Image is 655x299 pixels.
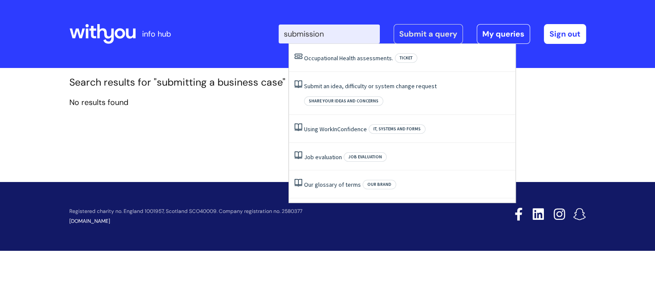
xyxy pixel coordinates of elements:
[304,153,342,161] a: Job evaluation
[369,124,425,134] span: IT, systems and forms
[304,82,437,90] a: Submit an idea, difficulty or system change request
[477,24,530,44] a: My queries
[304,54,393,62] a: Occupational Health assessments.
[544,24,586,44] a: Sign out
[395,53,417,63] span: Ticket
[69,96,586,109] p: No results found
[304,181,361,188] a: Our glossary of terms
[69,77,586,89] h1: Search results for "submitting a business case"
[304,125,367,133] a: Using WorkInConfidence
[363,180,396,189] span: Our brand
[142,27,171,41] p: info hub
[304,96,383,106] span: Share your ideas and concerns
[69,218,110,225] a: [DOMAIN_NAME]
[279,25,380,43] input: Search
[394,24,463,44] a: Submit a query
[344,152,387,162] span: Job evaluation
[279,24,586,44] div: | -
[69,209,453,214] p: Registered charity no. England 1001957, Scotland SCO40009. Company registration no. 2580377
